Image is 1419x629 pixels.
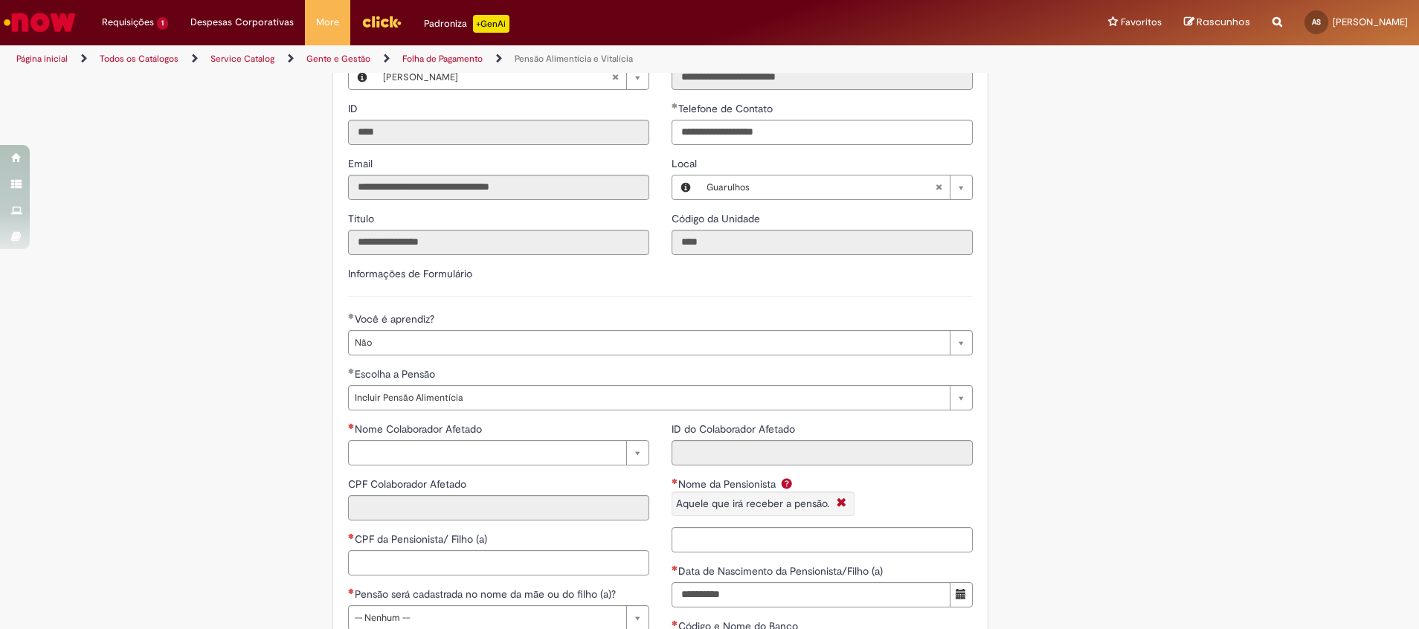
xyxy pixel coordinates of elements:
[348,157,376,170] span: Somente leitura - Email
[102,15,154,30] span: Requisições
[355,331,942,355] span: Não
[604,65,626,89] abbr: Limpar campo Favorecido
[348,175,649,200] input: Email
[348,101,361,116] label: Somente leitura - ID
[672,120,973,145] input: Telefone de Contato
[672,422,798,436] label: Somente leitura - ID do Colaborador Afetado
[473,15,509,33] p: +GenAi
[11,45,935,73] ul: Trilhas de página
[16,53,68,65] a: Página inicial
[672,175,699,199] button: Local, Visualizar este registro Guarulhos
[361,10,402,33] img: click_logo_yellow_360x200.png
[348,440,649,465] a: Limpar campo Nome Colaborador Afetado
[927,175,950,199] abbr: Limpar campo Local
[1121,15,1162,30] span: Favoritos
[157,17,168,30] span: 1
[348,267,472,280] label: Informações de Formulário
[306,53,370,65] a: Gente e Gestão
[950,582,973,607] button: Mostrar calendário para Data de Nascimento da Pensionista/Filho (a)
[515,53,633,65] a: Pensão Alimentícia e Vitalícia
[210,53,274,65] a: Service Catalog
[348,120,649,145] input: ID
[355,367,438,381] span: Escolha a Pensão
[348,102,361,115] span: Somente leitura - ID
[100,53,178,65] a: Todos os Catálogos
[672,582,950,607] input: Data de Nascimento da Pensionista/Filho (a)
[1,7,78,37] img: ServiceNow
[355,386,942,410] span: Incluir Pensão Alimentícia
[348,211,377,226] label: Somente leitura - Título
[672,440,973,465] input: ID do Colaborador Afetado
[348,212,377,225] span: Somente leitura - Título
[1312,17,1321,27] span: AS
[672,103,678,109] span: Obrigatório Preenchido
[672,422,798,436] span: Somente leitura - ID do Colaborador Afetado
[190,15,294,30] span: Despesas Corporativas
[348,477,469,491] label: Somente leitura - CPF Colaborador Afetado
[678,102,776,115] span: Telefone de Contato
[348,423,355,429] span: Necessários
[349,65,376,89] button: Favorecido, Visualizar este registro Anderson Silvestre Rodrigues Dos Santos
[355,587,619,601] span: Pensão será cadastrada no nome da mãe ou do filho (a)?
[707,175,935,199] span: Guarulhos
[672,478,678,484] span: Necessários
[316,15,339,30] span: More
[672,211,763,226] label: Somente leitura - Código da Unidade
[678,564,886,578] span: Data de Nascimento da Pensionista/Filho (a)
[672,527,973,552] input: Nome da Pensionista
[348,477,469,491] span: Somente leitura - CPF Colaborador Afetado
[424,15,509,33] div: Padroniza
[348,368,355,374] span: Obrigatório Preenchido
[348,230,649,255] input: Título
[348,588,355,594] span: Necessários
[672,565,678,571] span: Necessários
[672,157,700,170] span: Local
[699,175,972,199] a: GuarulhosLimpar campo Local
[355,532,490,546] span: CPF da Pensionista/ Filho (a)
[672,230,973,255] input: Código da Unidade
[833,496,850,512] i: Fechar More information Por question_nome_da_pensionista_filho
[355,422,485,436] span: Somente leitura - Nome Colaborador Afetado
[672,620,678,626] span: Necessários
[348,313,355,319] span: Obrigatório Preenchido
[355,312,437,326] span: Você é aprendiz?
[1184,16,1250,30] a: Rascunhos
[678,477,779,491] span: Nome da Pensionista
[676,497,829,510] span: Aquele que irá receber a pensão.
[1333,16,1408,28] span: [PERSON_NAME]
[672,212,763,225] span: Somente leitura - Código da Unidade
[348,156,376,171] label: Somente leitura - Email
[672,65,973,90] input: Departamento
[348,422,485,436] label: Nome Colaborador Afetado
[402,53,483,65] a: Folha de Pagamento
[778,477,796,489] span: Ajuda para Nome da Pensionista
[348,495,649,520] input: CPF Colaborador Afetado
[376,65,649,89] a: [PERSON_NAME]Limpar campo Favorecido
[383,65,611,89] span: [PERSON_NAME]
[348,550,649,575] input: CPF da Pensionista/ Filho (a)
[1197,15,1250,29] span: Rascunhos
[348,533,355,539] span: Necessários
